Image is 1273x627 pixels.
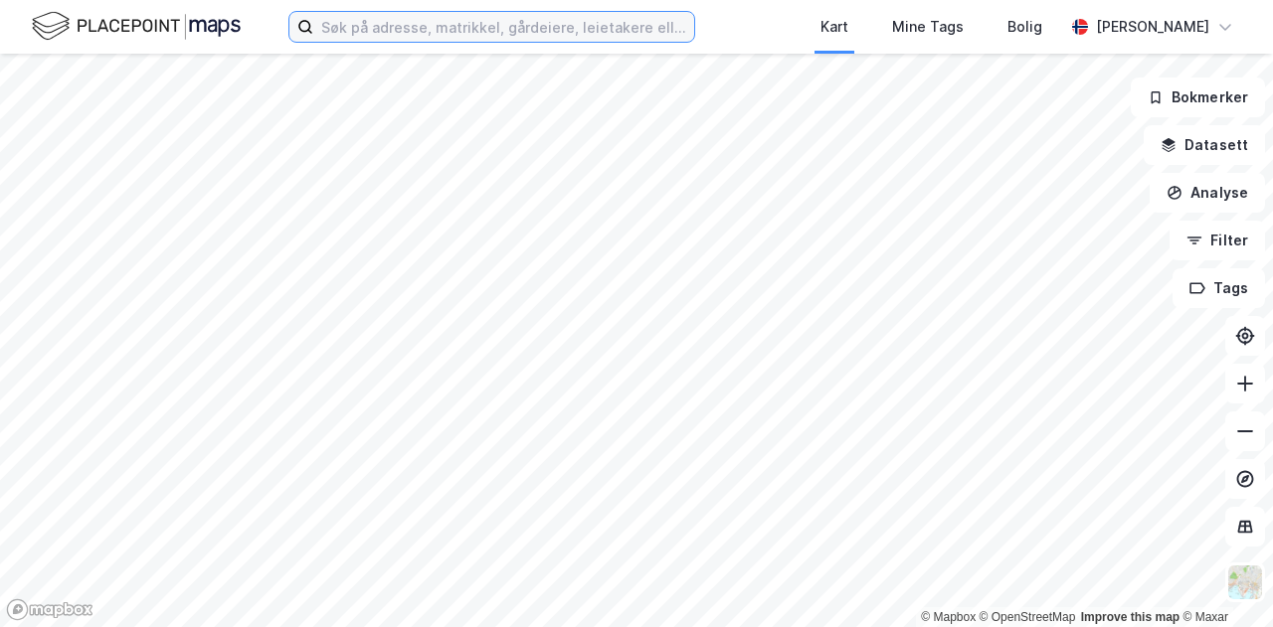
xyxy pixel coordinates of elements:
[892,15,964,39] div: Mine Tags
[1007,15,1042,39] div: Bolig
[1170,221,1265,260] button: Filter
[1131,78,1265,117] button: Bokmerker
[1173,268,1265,308] button: Tags
[921,610,976,624] a: Mapbox
[1144,125,1265,165] button: Datasett
[1174,532,1273,627] iframe: Chat Widget
[6,598,93,621] a: Mapbox homepage
[1081,610,1180,624] a: Improve this map
[313,12,694,42] input: Søk på adresse, matrikkel, gårdeiere, leietakere eller personer
[1150,173,1265,213] button: Analyse
[980,610,1076,624] a: OpenStreetMap
[820,15,848,39] div: Kart
[32,9,241,44] img: logo.f888ab2527a4732fd821a326f86c7f29.svg
[1096,15,1209,39] div: [PERSON_NAME]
